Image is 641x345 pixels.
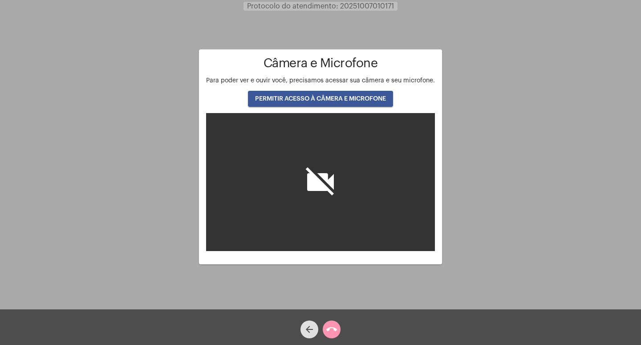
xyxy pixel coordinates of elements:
h1: Câmera e Microfone [206,57,435,70]
button: PERMITIR ACESSO À CÂMERA E MICROFONE [248,91,393,107]
mat-icon: call_end [326,324,337,335]
span: PERMITIR ACESSO À CÂMERA E MICROFONE [255,96,386,102]
mat-icon: arrow_back [304,324,315,335]
span: Para poder ver e ouvir você, precisamos acessar sua câmera e seu microfone. [206,77,435,84]
span: Protocolo do atendimento: 20251007010171 [247,3,394,10]
i: videocam_off [303,164,338,200]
